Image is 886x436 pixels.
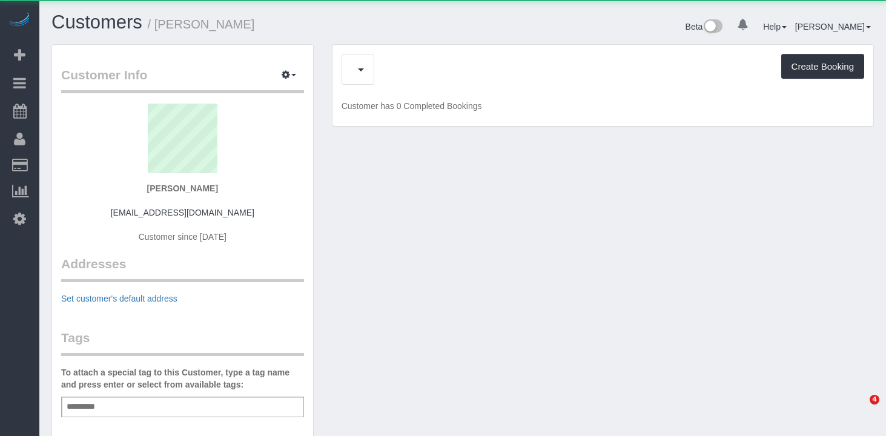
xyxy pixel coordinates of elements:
span: Customer since [DATE] [139,232,226,242]
a: [PERSON_NAME] [795,22,871,31]
strong: [PERSON_NAME] [147,183,218,193]
img: New interface [703,19,722,35]
small: / [PERSON_NAME] [148,18,255,31]
a: Set customer's default address [61,294,177,303]
img: Automaid Logo [7,12,31,29]
p: Customer has 0 Completed Bookings [342,100,864,112]
legend: Customer Info [61,66,304,93]
span: 4 [870,395,879,405]
a: [EMAIL_ADDRESS][DOMAIN_NAME] [111,208,254,217]
a: Help [763,22,787,31]
a: Customers [51,12,142,33]
iframe: Intercom live chat [845,395,874,424]
button: Create Booking [781,54,864,79]
legend: Tags [61,329,304,356]
a: Beta [686,22,723,31]
label: To attach a special tag to this Customer, type a tag name and press enter or select from availabl... [61,366,304,391]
